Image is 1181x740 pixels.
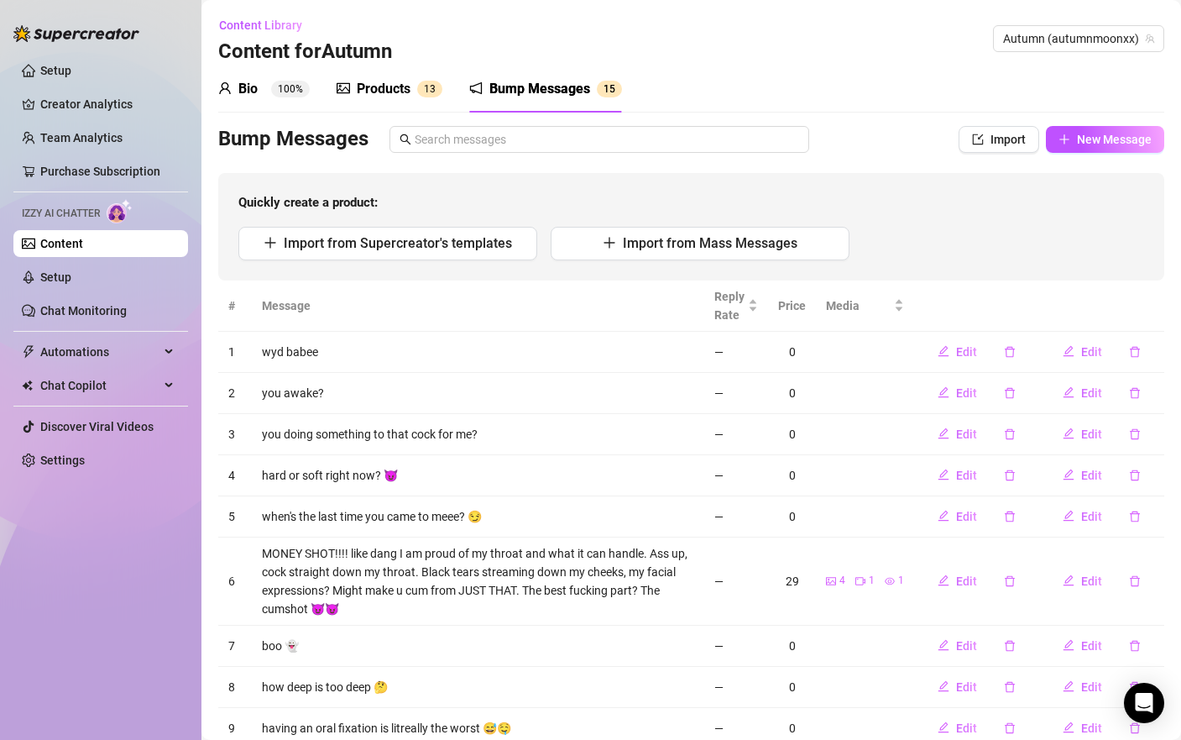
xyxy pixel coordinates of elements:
[603,236,616,249] span: plus
[22,345,35,359] span: thunderbolt
[252,667,704,708] td: how deep is too deep 🤔
[40,372,159,399] span: Chat Copilot
[778,466,806,485] div: 0
[252,281,704,332] th: Message
[40,339,159,365] span: Automations
[238,195,378,210] strong: Quickly create a product:
[1081,386,1102,400] span: Edit
[40,420,154,433] a: Discover Viral Videos
[551,227,849,260] button: Import from Mass Messages
[704,538,768,626] td: —
[218,126,368,153] h3: Bump Messages
[40,454,85,467] a: Settings
[40,131,123,144] a: Team Analytics
[704,455,768,496] td: —
[1049,568,1116,595] button: Edit
[704,332,768,373] td: —
[1049,380,1116,407] button: Edit
[938,639,949,651] span: edit
[956,680,977,694] span: Edit
[218,373,252,414] td: 2
[714,287,745,324] span: Reply Rate
[1004,387,1016,399] span: delete
[778,678,806,696] div: 0
[924,339,990,365] button: Edit
[1129,346,1141,358] span: delete
[264,236,277,249] span: plus
[990,339,1029,365] button: delete
[990,421,1029,448] button: delete
[924,421,990,448] button: Edit
[1129,681,1141,693] span: delete
[1049,674,1116,701] button: Edit
[839,573,845,589] span: 4
[924,632,990,659] button: Edit
[284,235,512,251] span: Import from Supercreator's templates
[271,81,310,97] sup: 100%
[1129,640,1141,652] span: delete
[924,380,990,407] button: Edit
[623,235,797,251] span: Import from Mass Messages
[1081,575,1102,588] span: Edit
[990,674,1029,701] button: delete
[778,507,806,526] div: 0
[1004,470,1016,481] span: delete
[252,455,704,496] td: hard or soft right now? 😈
[1063,639,1074,651] span: edit
[924,568,990,595] button: Edit
[956,722,977,735] span: Edit
[252,332,704,373] td: wyd babee
[990,133,1026,146] span: Import
[990,503,1029,530] button: delete
[704,496,768,538] td: —
[252,538,704,626] td: MONEY SHOT!!!! like dang I am proud of my throat and what it can handle. Ass up, cock straight do...
[1063,345,1074,357] span: edit
[1049,632,1116,659] button: Edit
[956,345,977,359] span: Edit
[252,496,704,538] td: when's the last time you came to meee? 😏
[252,373,704,414] td: you awake?
[489,79,590,99] div: Bump Messages
[938,428,949,439] span: edit
[1116,462,1154,489] button: delete
[469,81,483,95] span: notification
[357,79,410,99] div: Products
[956,469,977,482] span: Edit
[1116,632,1154,659] button: delete
[1003,26,1154,51] span: Autumn (autumnmoonxx)
[218,667,252,708] td: 8
[1129,428,1141,440] span: delete
[218,626,252,667] td: 7
[218,332,252,373] td: 1
[1058,134,1070,145] span: plus
[855,576,865,586] span: video-camera
[704,414,768,455] td: —
[1004,681,1016,693] span: delete
[1063,575,1074,586] span: edit
[869,573,875,589] span: 1
[1081,639,1102,653] span: Edit
[778,719,806,737] div: 0
[1004,511,1016,522] span: delete
[768,281,816,332] th: Price
[938,345,949,357] span: edit
[959,126,1039,153] button: Import
[40,237,83,250] a: Content
[400,134,411,145] span: search
[415,130,799,149] input: Search messages
[1081,428,1102,441] span: Edit
[938,469,949,480] span: edit
[778,343,806,361] div: 0
[1081,722,1102,735] span: Edit
[956,575,977,588] span: Edit
[956,428,977,441] span: Edit
[1049,339,1116,365] button: Edit
[1116,503,1154,530] button: delete
[924,462,990,489] button: Edit
[972,134,984,145] span: import
[956,510,977,523] span: Edit
[704,667,768,708] td: —
[1063,386,1074,398] span: edit
[990,380,1029,407] button: delete
[40,165,160,178] a: Purchase Subscription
